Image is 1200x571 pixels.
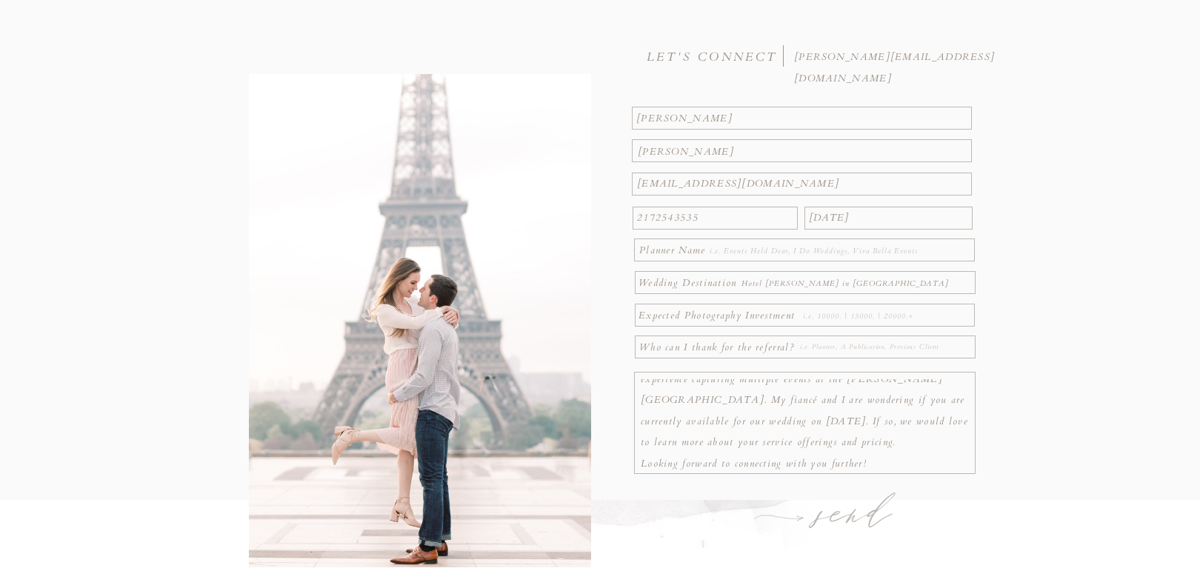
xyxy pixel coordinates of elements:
p: Who can I thank for the referral? [639,337,799,355]
h3: LET'S CONNECT [647,47,782,62]
p: Wedding Destination [639,273,737,290]
p: Expected Photography Investment [639,305,801,321]
a: send [798,490,913,541]
p: Planner Name [639,240,709,261]
a: [PERSON_NAME][EMAIL_ADDRESS][DOMAIN_NAME] [794,47,1001,59]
